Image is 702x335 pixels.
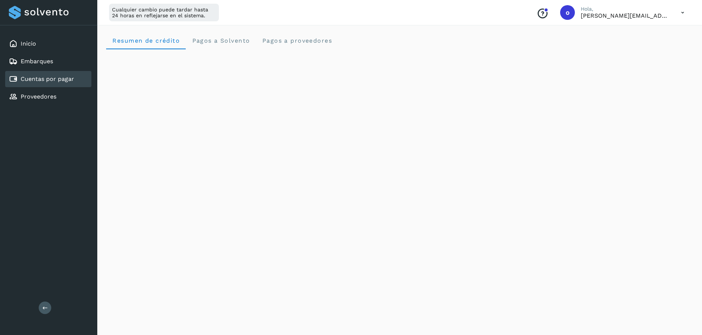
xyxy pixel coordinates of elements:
div: Cualquier cambio puede tardar hasta 24 horas en reflejarse en el sistema. [109,4,219,21]
div: Cuentas por pagar [5,71,91,87]
a: Cuentas por pagar [21,75,74,82]
span: Pagos a Solvento [192,37,250,44]
span: Resumen de crédito [112,37,180,44]
div: Proveedores [5,89,91,105]
div: Inicio [5,36,91,52]
span: Pagos a proveedores [262,37,332,44]
p: Hola, [581,6,669,12]
p: obed.perez@clcsolutions.com.mx [581,12,669,19]
div: Embarques [5,53,91,70]
a: Inicio [21,40,36,47]
a: Proveedores [21,93,56,100]
a: Embarques [21,58,53,65]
